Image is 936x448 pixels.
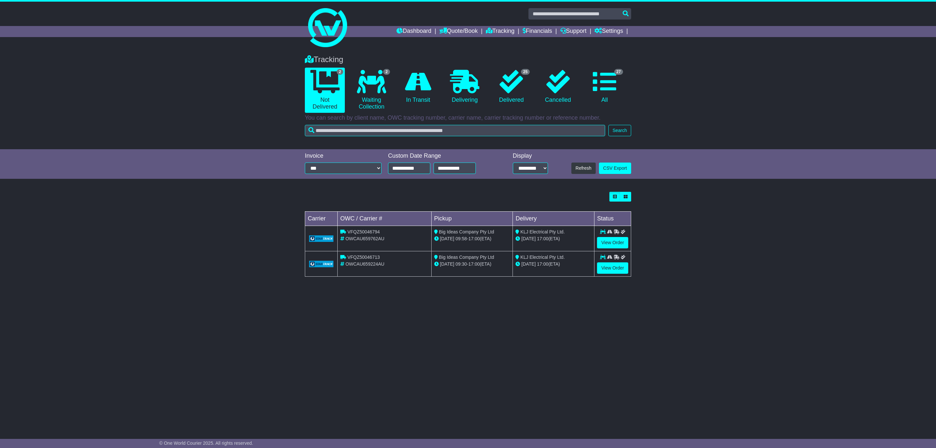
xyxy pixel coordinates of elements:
[305,68,345,113] a: 2 Not Delivered
[305,152,382,160] div: Invoice
[594,212,631,226] td: Status
[440,261,454,267] span: [DATE]
[521,261,536,267] span: [DATE]
[491,68,531,106] a: 25 Delivered
[351,68,391,113] a: 2 Waiting Collection
[520,255,565,260] span: KLJ Electrical Pty Ltd.
[515,261,591,268] div: (ETA)
[302,55,634,64] div: Tracking
[520,229,565,234] span: KLJ Electrical Pty Ltd.
[309,235,333,242] img: GetCarrierServiceLogo
[434,261,510,268] div: - (ETA)
[439,229,494,234] span: Big Ideas Company Pty Ltd
[388,152,492,160] div: Custom Date Range
[468,236,480,241] span: 17:00
[608,125,631,136] button: Search
[305,212,338,226] td: Carrier
[439,255,494,260] span: Big Ideas Company Pty Ltd
[599,163,631,174] a: CSV Export
[398,68,438,106] a: In Transit
[521,236,536,241] span: [DATE]
[309,261,333,267] img: GetCarrierServiceLogo
[345,236,384,241] span: OWCAU659762AU
[513,212,594,226] td: Delivery
[445,68,485,106] a: Delivering
[523,26,552,37] a: Financials
[538,68,578,106] a: Cancelled
[597,237,628,248] a: View Order
[515,235,591,242] div: (ETA)
[440,236,454,241] span: [DATE]
[431,212,513,226] td: Pickup
[456,261,467,267] span: 09:30
[560,26,587,37] a: Support
[521,69,530,75] span: 25
[597,262,628,274] a: View Order
[347,255,380,260] span: VFQZ50046713
[347,229,380,234] span: VFQZ50046794
[383,69,390,75] span: 2
[396,26,431,37] a: Dashboard
[434,235,510,242] div: - (ETA)
[614,69,623,75] span: 27
[571,163,596,174] button: Refresh
[345,261,384,267] span: OWCAU659224AU
[338,212,432,226] td: OWC / Carrier #
[513,152,548,160] div: Display
[468,261,480,267] span: 17:00
[585,68,625,106] a: 27 All
[439,26,478,37] a: Quote/Book
[159,441,253,446] span: © One World Courier 2025. All rights reserved.
[537,261,548,267] span: 17:00
[486,26,514,37] a: Tracking
[537,236,548,241] span: 17:00
[456,236,467,241] span: 09:58
[337,69,344,75] span: 2
[594,26,623,37] a: Settings
[305,114,631,122] p: You can search by client name, OWC tracking number, carrier name, carrier tracking number or refe...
